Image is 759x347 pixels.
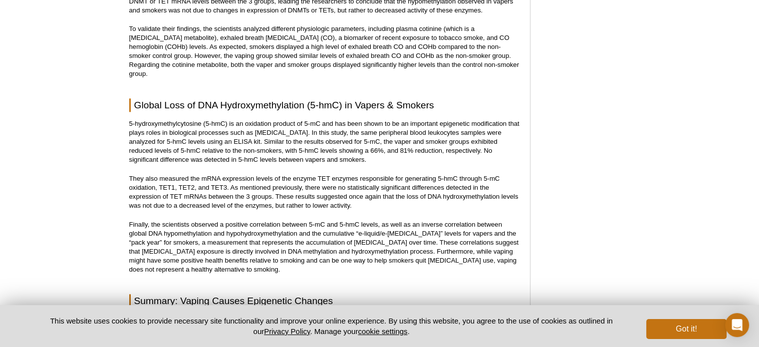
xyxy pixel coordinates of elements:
[264,327,310,336] a: Privacy Policy
[129,119,520,164] p: 5-hydroxymethylcytosine (5-hmC) is an oxidation product of 5-mC and has been shown to be an impor...
[129,98,520,112] h2: Global Loss of DNA Hydroxymethylation (5-hmC) in Vapers & Smokers
[725,313,749,337] div: Open Intercom Messenger
[358,327,407,336] button: cookie settings
[129,24,520,78] p: To validate their findings, the scientists analyzed different physiologic parameters, including p...
[646,319,726,339] button: Got it!
[33,316,630,337] p: This website uses cookies to provide necessary site functionality and improve your online experie...
[129,174,520,210] p: They also measured the mRNA expression levels of the enzyme TET enzymes responsible for generatin...
[129,294,520,308] h2: Summary: Vaping Causes Epigenetic Changes
[129,220,520,274] p: Finally, the scientists observed a positive correlation between 5-mC and 5-hmC levels, as well as...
